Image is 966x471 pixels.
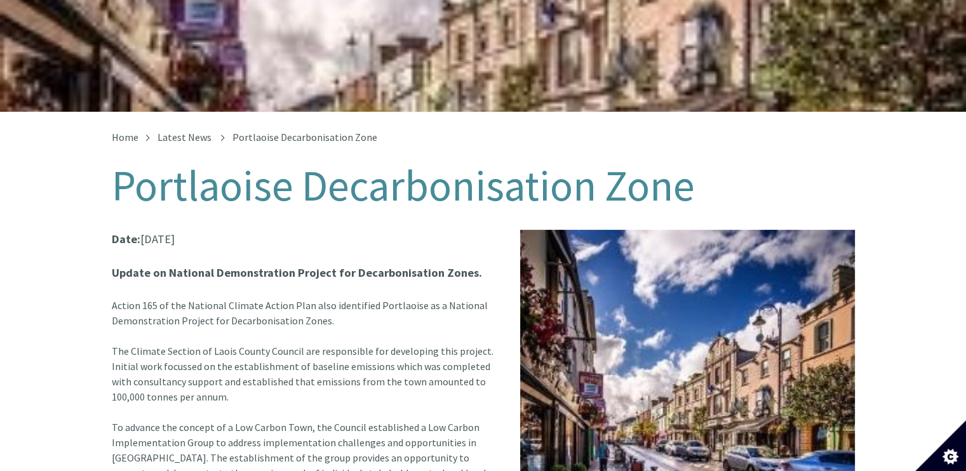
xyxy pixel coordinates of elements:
[232,131,377,143] span: Portlaoise Decarbonisation Zone
[112,163,855,209] h1: Portlaoise Decarbonisation Zone
[112,265,482,280] strong: Update on National Demonstration Project for Decarbonisation Zones.
[915,420,966,471] button: Set cookie preferences
[112,131,138,143] a: Home
[112,230,855,248] p: [DATE]
[158,131,211,143] a: Latest News
[112,232,140,246] strong: Date:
